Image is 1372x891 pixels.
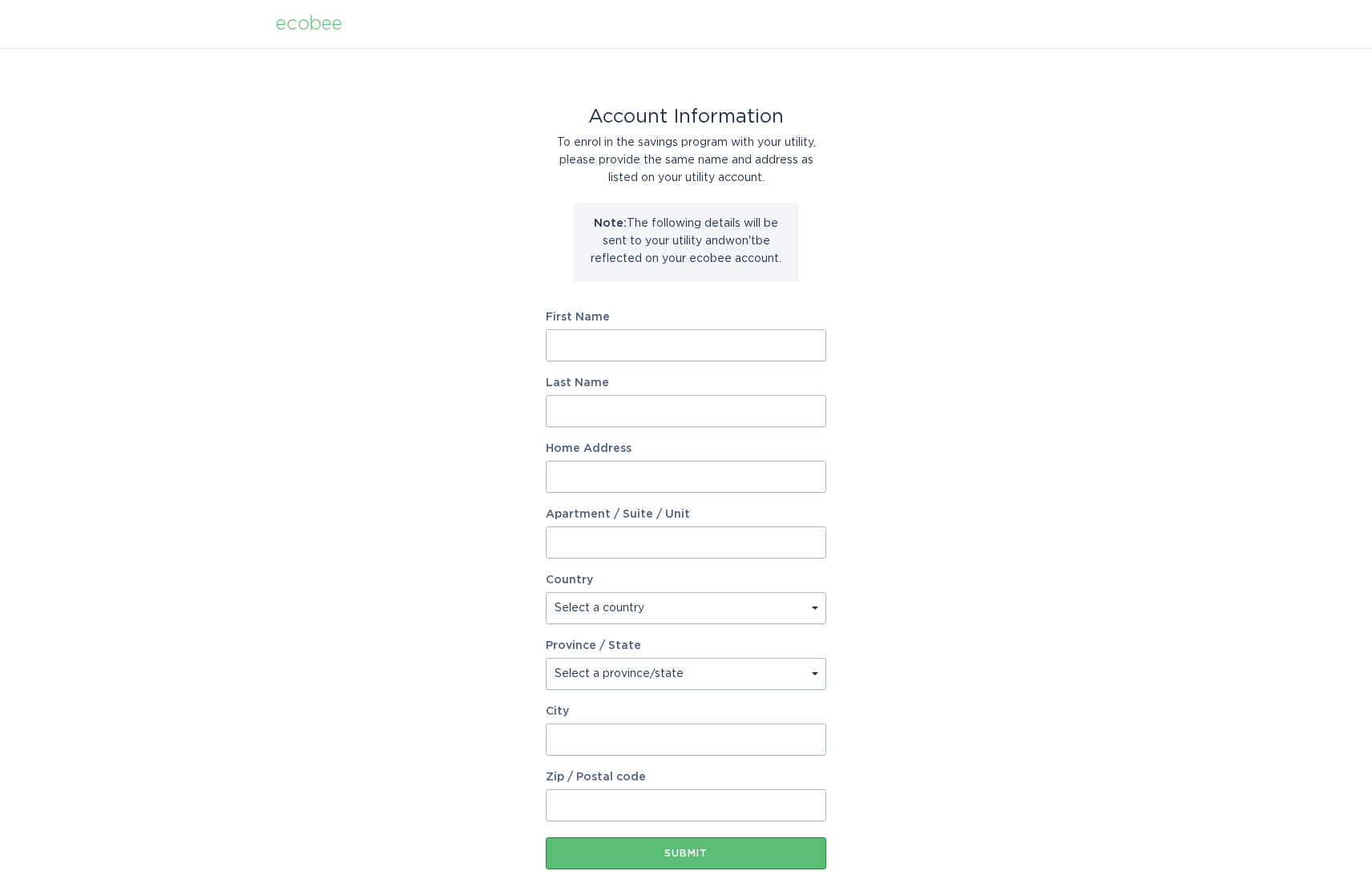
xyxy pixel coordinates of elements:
[546,575,593,586] label: Country
[594,218,627,229] strong: Note:
[546,443,826,454] label: Home Address
[546,509,826,520] label: Apartment / Suite / Unit
[546,640,641,651] label: Province / State
[586,215,786,268] p: The following details will be sent to your utility and won't be reflected on your ecobee account.
[554,849,818,858] div: Submit
[546,377,826,389] label: Last Name
[546,312,826,323] label: First Name
[546,134,826,187] div: To enrol in the savings program with your utility, please provide the same name and address as li...
[546,837,826,869] button: Submit
[276,15,342,33] div: ecobee
[546,706,826,717] label: City
[546,108,826,126] div: Account Information
[546,772,826,783] label: Zip / Postal code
